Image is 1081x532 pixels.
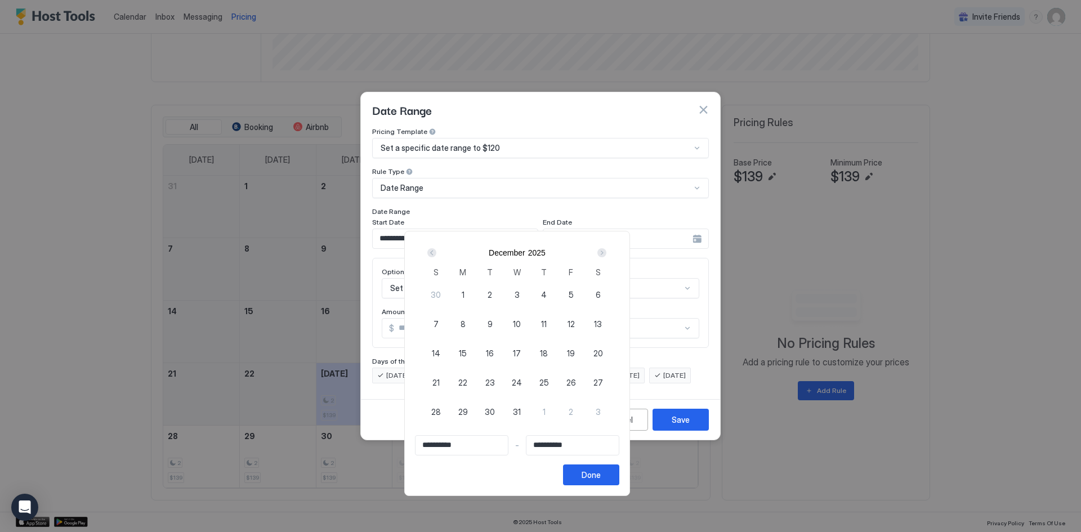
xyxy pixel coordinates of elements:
span: 22 [458,377,467,388]
span: 7 [434,318,439,330]
span: F [569,266,573,278]
button: 21 [422,369,449,396]
button: 10 [503,310,530,337]
button: December [489,248,525,257]
span: 24 [512,377,522,388]
button: 13 [584,310,611,337]
button: 5 [557,281,584,308]
button: 26 [557,369,584,396]
button: 8 [449,310,476,337]
span: 28 [431,406,441,418]
button: Next [593,246,609,260]
span: 2 [488,289,492,301]
span: 29 [458,406,468,418]
div: Open Intercom Messenger [11,494,38,521]
button: 19 [557,339,584,366]
span: 5 [569,289,574,301]
span: S [434,266,439,278]
button: 16 [476,339,503,366]
span: M [459,266,466,278]
button: 24 [503,369,530,396]
span: 31 [513,406,521,418]
button: 7 [422,310,449,337]
button: 23 [476,369,503,396]
button: 6 [584,281,611,308]
button: 30 [476,398,503,425]
span: 8 [461,318,466,330]
span: S [596,266,601,278]
button: 1 [449,281,476,308]
span: 15 [459,347,467,359]
span: 23 [485,377,495,388]
span: T [487,266,493,278]
span: 27 [593,377,603,388]
span: 4 [541,289,547,301]
button: 20 [584,339,611,366]
button: 15 [449,339,476,366]
button: 1 [530,398,557,425]
span: 16 [486,347,494,359]
button: 22 [449,369,476,396]
span: 21 [432,377,440,388]
span: 12 [568,318,575,330]
button: 18 [530,339,557,366]
span: 1 [543,406,546,418]
button: 3 [503,281,530,308]
span: 6 [596,289,601,301]
span: 30 [485,406,495,418]
button: 11 [530,310,557,337]
span: 11 [541,318,547,330]
span: 3 [596,406,601,418]
span: 10 [513,318,521,330]
button: 28 [422,398,449,425]
input: Input Field [526,436,619,455]
span: 18 [540,347,548,359]
button: 2 [476,281,503,308]
span: - [515,440,519,450]
span: 19 [567,347,575,359]
span: 1 [462,289,464,301]
button: 9 [476,310,503,337]
button: 12 [557,310,584,337]
input: Input Field [416,436,508,455]
button: 25 [530,369,557,396]
button: 31 [503,398,530,425]
button: 3 [584,398,611,425]
span: 26 [566,377,576,388]
span: 25 [539,377,549,388]
span: 3 [515,289,520,301]
span: 14 [432,347,440,359]
span: 20 [593,347,603,359]
button: Done [563,464,619,485]
button: Prev [425,246,440,260]
button: 27 [584,369,611,396]
span: W [513,266,521,278]
div: Done [582,469,601,481]
button: 2025 [528,248,546,257]
span: 9 [488,318,493,330]
span: 13 [594,318,602,330]
button: 30 [422,281,449,308]
span: T [541,266,547,278]
button: 4 [530,281,557,308]
button: 2 [557,398,584,425]
span: 2 [569,406,573,418]
span: 17 [513,347,521,359]
span: 30 [431,289,441,301]
button: 17 [503,339,530,366]
button: 29 [449,398,476,425]
button: 14 [422,339,449,366]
